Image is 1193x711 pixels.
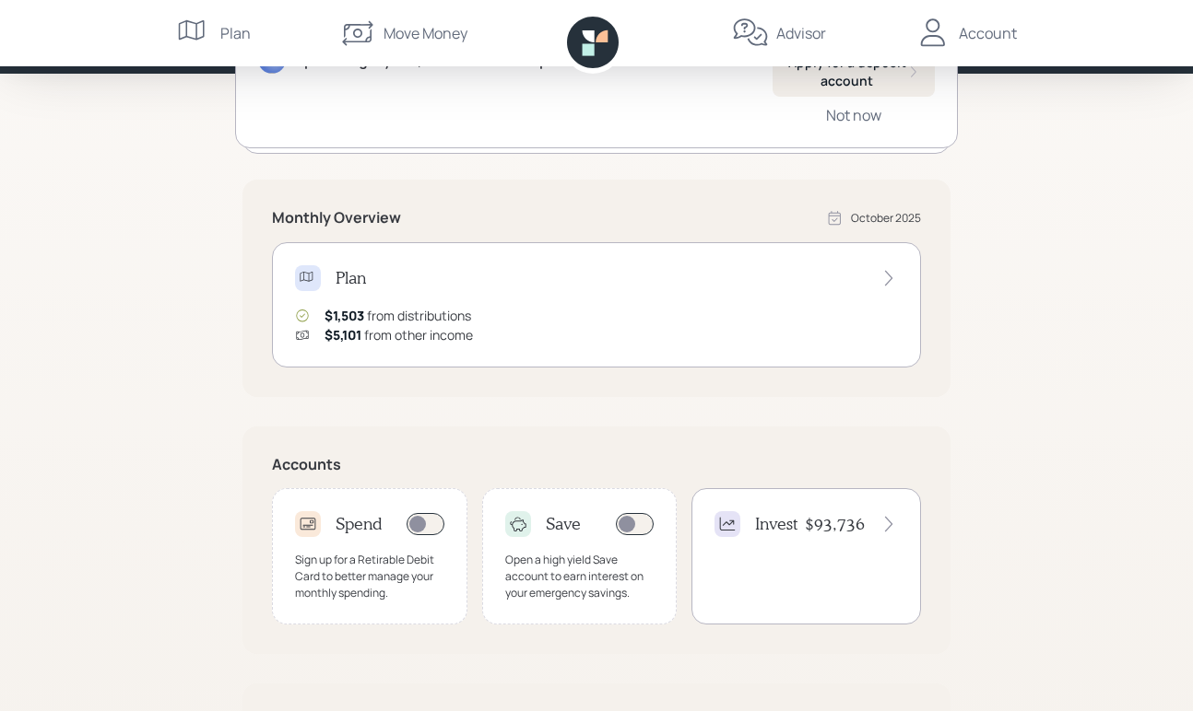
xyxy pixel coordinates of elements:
div: Apply for a deposit account [787,53,920,89]
div: from distributions [325,306,471,325]
h4: Plan [336,268,366,288]
h4: Spend [336,514,383,534]
div: Move Money [384,22,467,44]
div: Open a high yield Save account to earn interest on your emergency savings. [505,552,655,601]
h5: Monthly Overview [272,209,401,227]
div: Advisor [776,22,826,44]
div: Plan [220,22,251,44]
div: October 2025 [851,210,921,227]
span: $1,503 [325,307,364,324]
h5: Accounts [272,456,921,473]
div: Account [959,22,1017,44]
div: Not now [826,105,881,125]
h4: $93,736 [805,514,865,534]
span: $5,101 [325,326,361,344]
button: Apply for a deposit account [773,46,935,97]
h4: Invest [755,514,797,534]
div: from other income [325,325,473,344]
div: Sign up for a Retirable Debit Card to better manage your monthly spending. [295,552,444,601]
h4: Save [546,514,581,534]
